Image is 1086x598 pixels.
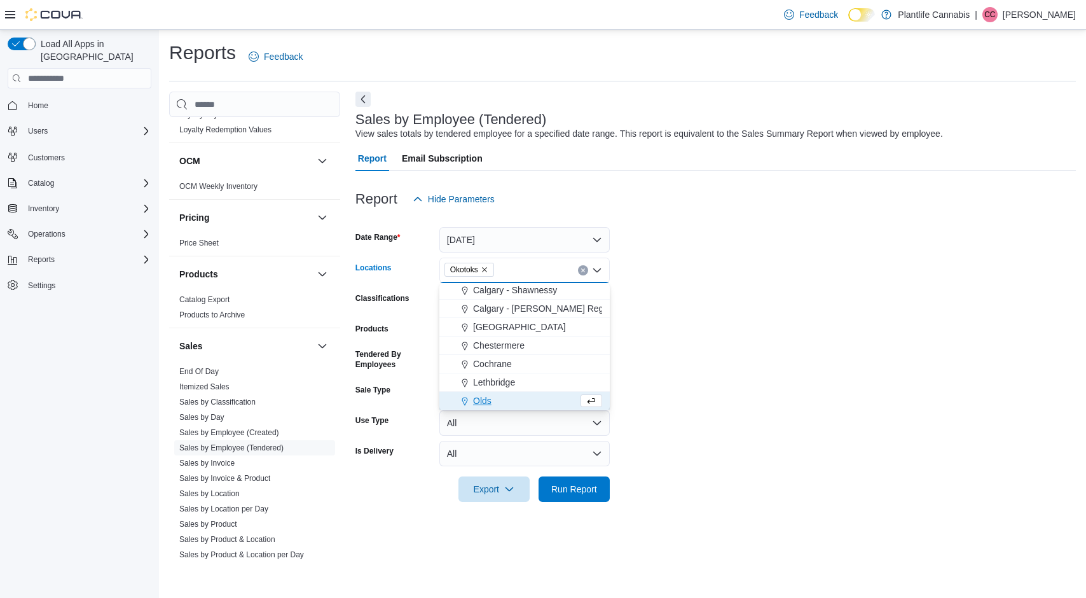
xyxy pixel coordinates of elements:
a: Price Sheet [179,239,219,247]
span: Feedback [799,8,838,21]
span: End Of Day [179,366,219,377]
a: Sales by Employee (Created) [179,428,279,437]
label: Use Type [355,415,388,426]
div: Cody Cousins [982,7,998,22]
button: Pricing [315,210,330,225]
label: Products [355,324,388,334]
span: Calgary - [PERSON_NAME] Regional [473,302,622,315]
h3: OCM [179,155,200,167]
button: All [439,441,610,466]
span: Load All Apps in [GEOGRAPHIC_DATA] [36,38,151,63]
span: Customers [28,153,65,163]
span: Reports [28,254,55,265]
span: Catalog [23,176,151,191]
span: Operations [28,229,65,239]
button: Reports [23,252,60,267]
button: Clear input [578,265,588,275]
button: Calgary - Shawnessy [439,281,610,300]
span: Run Report [551,483,597,496]
span: Sales by Employee (Created) [179,428,279,438]
span: Products to Archive [179,310,245,320]
span: Catalog [28,178,54,188]
span: Sales by Product & Location [179,534,275,545]
button: OCM [179,155,312,167]
button: Olds [439,392,610,410]
a: End Of Day [179,367,219,376]
span: Catalog Export [179,295,230,305]
span: Customers [23,149,151,165]
p: Plantlife Cannabis [898,7,970,22]
span: OCM Weekly Inventory [179,181,258,191]
span: Sales by Invoice & Product [179,473,270,483]
div: OCM [169,179,340,199]
span: Okotoks [444,263,494,277]
button: Next [355,92,371,107]
button: Remove Okotoks from selection in this group [481,266,488,274]
span: Home [23,97,151,113]
div: Pricing [169,235,340,256]
span: Sales by Day [179,412,224,422]
button: [DATE] [439,227,610,253]
h3: Sales by Employee (Tendered) [355,112,547,127]
button: Reports [3,251,156,268]
a: Sales by Invoice [179,459,235,468]
button: OCM [315,153,330,169]
span: Export [466,476,522,502]
button: Export [458,476,530,502]
button: Pricing [179,211,312,224]
span: Sales by Location per Day [179,504,268,514]
span: Reports [23,252,151,267]
label: Sale Type [355,385,390,395]
button: Lethbridge [439,373,610,392]
button: Customers [3,148,156,166]
span: Itemized Sales [179,382,230,392]
label: Date Range [355,232,401,242]
h1: Reports [169,40,236,66]
span: Okotoks [450,263,478,276]
span: Users [28,126,48,136]
span: Report [358,146,387,171]
input: Dark Mode [848,8,875,22]
button: Inventory [23,201,64,216]
span: Sales by Product per Day [179,565,266,575]
label: Locations [355,263,392,273]
button: Hide Parameters [408,186,500,212]
button: Catalog [3,174,156,192]
span: Feedback [264,50,303,63]
button: Cochrane [439,355,610,373]
button: Run Report [539,476,610,502]
button: Operations [23,226,71,242]
nav: Complex example [8,91,151,328]
a: Feedback [244,44,308,69]
div: Products [169,292,340,328]
span: Operations [23,226,151,242]
h3: Report [355,191,397,207]
p: [PERSON_NAME] [1003,7,1076,22]
a: Products to Archive [179,310,245,319]
label: Is Delivery [355,446,394,456]
a: Home [23,98,53,113]
button: All [439,410,610,436]
a: OCM Weekly Inventory [179,182,258,191]
div: Sales [169,364,340,583]
label: Tendered By Employees [355,349,434,370]
a: Settings [23,278,60,293]
span: Home [28,101,48,111]
button: Close list of options [592,265,602,275]
span: Sales by Product & Location per Day [179,550,304,560]
span: CC [984,7,995,22]
img: Cova [25,8,83,21]
a: Sales by Product & Location per Day [179,550,304,559]
span: Sales by Invoice [179,458,235,468]
span: Hide Parameters [428,193,495,205]
span: Loyalty Redemption Values [179,125,271,135]
span: Inventory [23,201,151,216]
span: Settings [23,277,151,293]
a: Sales by Invoice & Product [179,474,270,483]
a: Itemized Sales [179,382,230,391]
span: Calgary - Shawnessy [473,284,557,296]
button: Sales [315,338,330,354]
a: Sales by Product [179,520,237,529]
span: Users [23,123,151,139]
span: Sales by Employee (Tendered) [179,443,284,453]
